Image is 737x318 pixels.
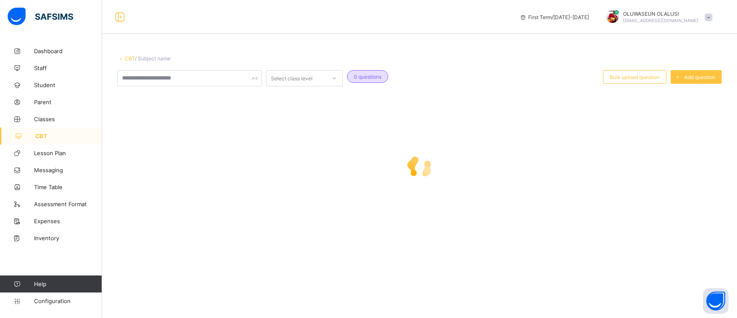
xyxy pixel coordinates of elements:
[34,235,102,241] span: Inventory
[34,65,102,71] span: Staff
[623,11,698,17] span: OLUWASEUN OLALUSI
[34,48,102,54] span: Dashboard
[684,74,715,80] span: Add question
[598,10,717,24] div: OLUWASEUNOLALUSI
[34,298,102,304] span: Configuration
[125,55,135,62] a: CBT
[34,201,102,207] span: Assessment Format
[34,167,102,173] span: Messaging
[623,18,698,23] span: [EMAIL_ADDRESS][DOMAIN_NAME]
[135,55,171,62] span: / Subject name
[8,8,73,26] img: safsims
[354,74,381,80] span: 0 questions
[34,99,102,105] span: Parent
[34,82,102,88] span: Student
[703,288,728,314] button: Open asap
[34,281,102,287] span: Help
[34,184,102,190] span: Time Table
[34,116,102,122] span: Classes
[520,14,589,20] span: session/term information
[271,70,313,86] div: Select class level
[35,133,102,139] span: CBT
[34,150,102,156] span: Lesson Plan
[610,74,660,80] span: Bulk upload question
[34,218,102,224] span: Expenses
